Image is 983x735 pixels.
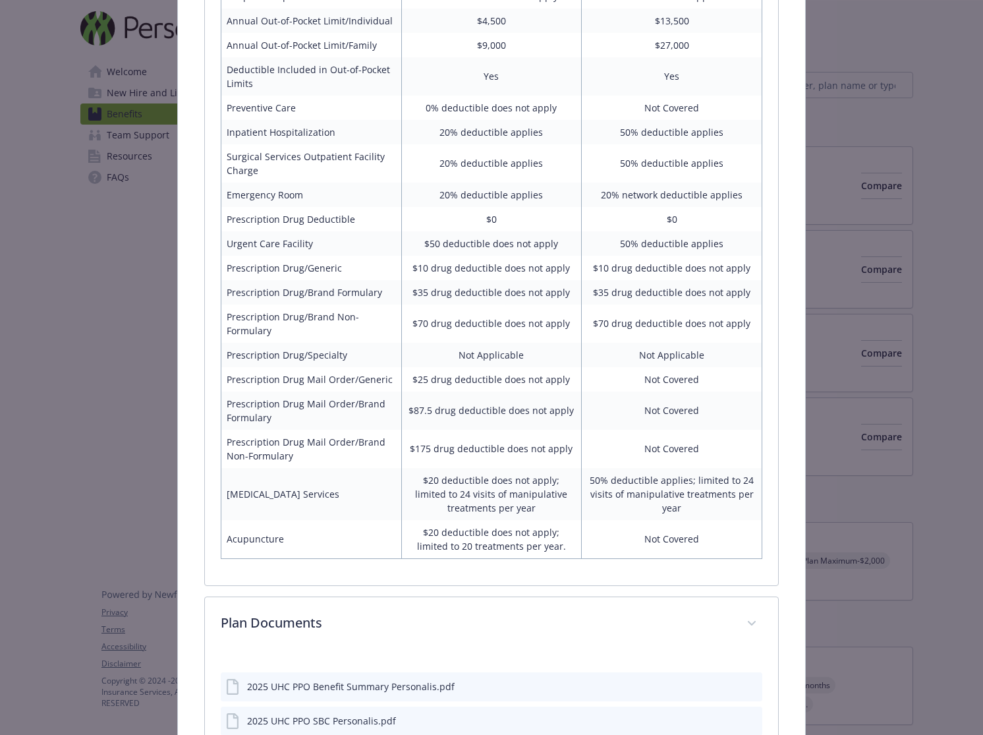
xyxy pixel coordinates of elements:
button: download file [724,680,735,693]
td: $0 [401,207,582,231]
td: Prescription Drug Mail Order/Generic [221,367,401,392]
td: $35 drug deductible does not apply [582,280,762,305]
td: Not Covered [582,392,762,430]
td: $10 drug deductible does not apply [401,256,582,280]
td: 20% network deductible applies [582,183,762,207]
p: Plan Documents [221,613,731,633]
td: $87.5 drug deductible does not apply [401,392,582,430]
td: $175 drug deductible does not apply [401,430,582,468]
td: 0% deductible does not apply [401,96,582,120]
td: Preventive Care [221,96,401,120]
td: Annual Out-of-Pocket Limit/Individual [221,9,401,33]
div: 2025 UHC PPO Benefit Summary Personalis.pdf [247,680,455,693]
td: Prescription Drug/Specialty [221,343,401,367]
td: $20 deductible does not apply; limited to 20 treatments per year. [401,520,582,559]
td: Yes [582,57,762,96]
td: $9,000 [401,33,582,57]
td: Prescription Drug/Generic [221,256,401,280]
td: Prescription Drug/Brand Non-Formulary [221,305,401,343]
td: $70 drug deductible does not apply [582,305,762,343]
td: $13,500 [582,9,762,33]
button: preview file [745,680,757,693]
td: $50 deductible does not apply [401,231,582,256]
td: Not Applicable [401,343,582,367]
td: $25 drug deductible does not apply [401,367,582,392]
td: $35 drug deductible does not apply [401,280,582,305]
td: Acupuncture [221,520,401,559]
td: Prescription Drug Deductible [221,207,401,231]
td: 50% deductible applies [582,120,762,144]
td: Not Covered [582,430,762,468]
button: preview file [745,714,757,728]
td: Prescription Drug Mail Order/Brand Formulary [221,392,401,430]
td: 20% deductible applies [401,120,582,144]
td: Not Covered [582,367,762,392]
td: 50% deductible applies [582,144,762,183]
td: Prescription Drug/Brand Formulary [221,280,401,305]
td: 50% deductible applies; limited to 24 visits of manipulative treatments per year [582,468,762,520]
div: 2025 UHC PPO SBC Personalis.pdf [247,714,396,728]
td: [MEDICAL_DATA] Services [221,468,401,520]
button: download file [724,714,735,728]
td: Emergency Room [221,183,401,207]
td: $20 deductible does not apply; limited to 24 visits of manipulative treatments per year [401,468,582,520]
td: 50% deductible applies [582,231,762,256]
td: Yes [401,57,582,96]
td: Not Covered [582,96,762,120]
td: $70 drug deductible does not apply [401,305,582,343]
td: Surgical Services Outpatient Facility Charge [221,144,401,183]
td: Not Covered [582,520,762,559]
td: $4,500 [401,9,582,33]
td: $0 [582,207,762,231]
td: Inpatient Hospitalization [221,120,401,144]
td: $27,000 [582,33,762,57]
td: Not Applicable [582,343,762,367]
td: $10 drug deductible does not apply [582,256,762,280]
td: Prescription Drug Mail Order/Brand Non-Formulary [221,430,401,468]
td: 20% deductible applies [401,144,582,183]
td: 20% deductible applies [401,183,582,207]
div: Plan Documents [205,597,779,651]
td: Annual Out-of-Pocket Limit/Family [221,33,401,57]
td: Urgent Care Facility [221,231,401,256]
td: Deductible Included in Out-of-Pocket Limits [221,57,401,96]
